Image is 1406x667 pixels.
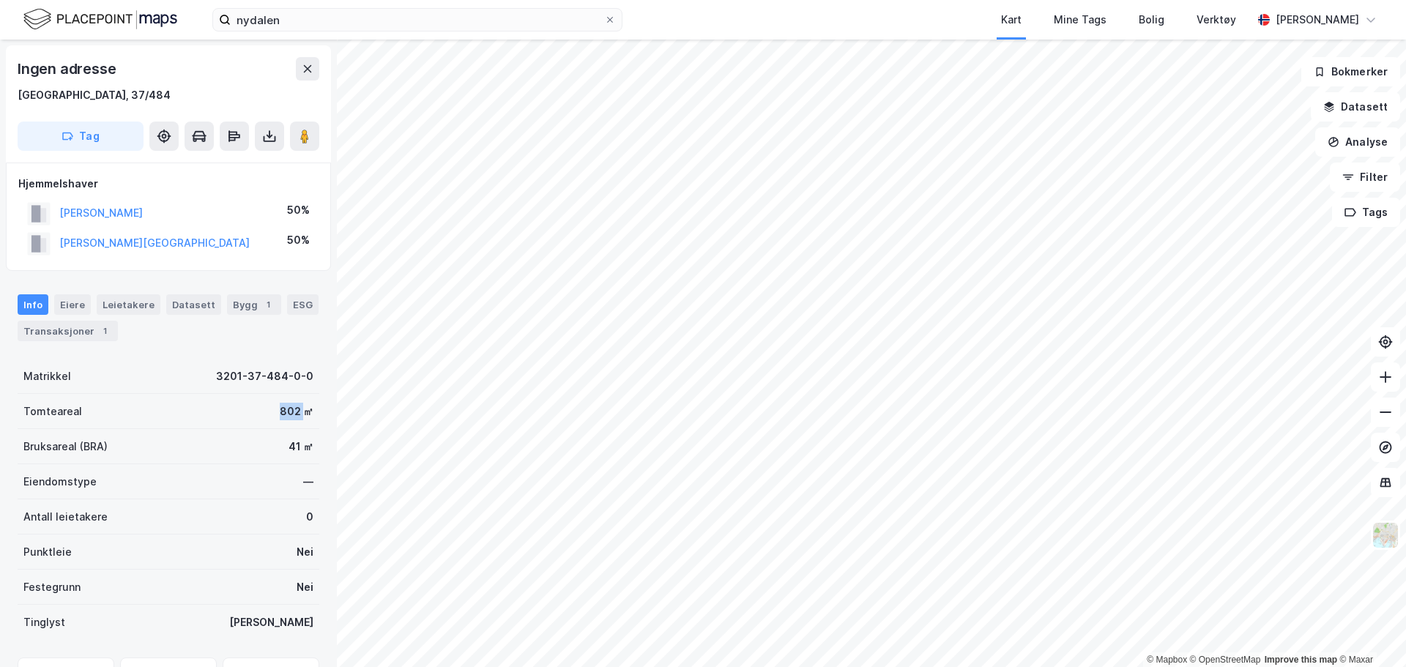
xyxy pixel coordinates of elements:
div: Verktøy [1197,11,1236,29]
div: Leietakere [97,294,160,315]
div: Tinglyst [23,614,65,631]
div: Datasett [166,294,221,315]
div: 50% [287,231,310,249]
div: [PERSON_NAME] [229,614,313,631]
div: Festegrunn [23,578,81,596]
div: 0 [306,508,313,526]
a: Mapbox [1147,655,1187,665]
img: logo.f888ab2527a4732fd821a326f86c7f29.svg [23,7,177,32]
div: [PERSON_NAME] [1276,11,1359,29]
div: Tomteareal [23,403,82,420]
img: Z [1372,521,1399,549]
div: Transaksjoner [18,321,118,341]
div: Kontrollprogram for chat [1333,597,1406,667]
div: Eiendomstype [23,473,97,491]
div: 1 [261,297,275,312]
div: Info [18,294,48,315]
button: Bokmerker [1301,57,1400,86]
div: Bolig [1139,11,1164,29]
iframe: Chat Widget [1333,597,1406,667]
div: Bruksareal (BRA) [23,438,108,455]
a: Improve this map [1265,655,1337,665]
div: Ingen adresse [18,57,119,81]
button: Tags [1332,198,1400,227]
div: 1 [97,324,112,338]
div: 3201-37-484-0-0 [216,368,313,385]
button: Analyse [1315,127,1400,157]
a: OpenStreetMap [1190,655,1261,665]
div: ESG [287,294,319,315]
div: Nei [297,543,313,561]
div: Hjemmelshaver [18,175,319,193]
div: 41 ㎡ [289,438,313,455]
div: Bygg [227,294,281,315]
button: Datasett [1311,92,1400,122]
div: Eiere [54,294,91,315]
div: Matrikkel [23,368,71,385]
input: Søk på adresse, matrikkel, gårdeiere, leietakere eller personer [231,9,604,31]
div: Nei [297,578,313,596]
div: 50% [287,201,310,219]
button: Tag [18,122,144,151]
div: Kart [1001,11,1022,29]
div: 802 ㎡ [280,403,313,420]
div: [GEOGRAPHIC_DATA], 37/484 [18,86,171,104]
div: Punktleie [23,543,72,561]
div: Antall leietakere [23,508,108,526]
div: — [303,473,313,491]
div: Mine Tags [1054,11,1106,29]
button: Filter [1330,163,1400,192]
